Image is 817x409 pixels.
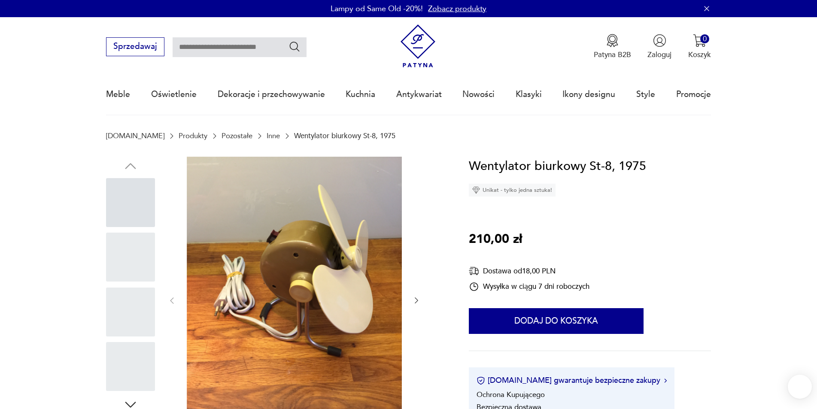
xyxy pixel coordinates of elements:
a: Inne [267,132,280,140]
a: Ikona medaluPatyna B2B [594,34,631,60]
h1: Wentylator biurkowy St-8, 1975 [469,157,646,176]
img: Ikonka użytkownika [653,34,666,47]
button: 0Koszyk [688,34,711,60]
a: Nowości [462,75,495,114]
a: Meble [106,75,130,114]
div: Wysyłka w ciągu 7 dni roboczych [469,282,589,292]
img: Ikona strzałki w prawo [664,379,667,383]
div: Unikat - tylko jedna sztuka! [469,184,556,197]
a: Ikony designu [562,75,615,114]
a: Produkty [179,132,207,140]
div: Dostawa od 18,00 PLN [469,266,589,276]
div: 0 [700,34,709,43]
img: Ikona koszyka [693,34,706,47]
a: Antykwariat [396,75,442,114]
button: Patyna B2B [594,34,631,60]
li: Ochrona Kupującego [477,390,545,400]
img: Patyna - sklep z meblami i dekoracjami vintage [396,24,440,68]
p: Lampy od Same Old -20%! [331,3,423,14]
a: Klasyki [516,75,542,114]
p: 210,00 zł [469,230,522,249]
a: Oświetlenie [151,75,197,114]
p: Koszyk [688,50,711,60]
button: Szukaj [289,40,301,53]
a: Zobacz produkty [428,3,486,14]
img: Ikona dostawy [469,266,479,276]
button: Zaloguj [647,34,671,60]
iframe: Smartsupp widget button [788,375,812,399]
p: Zaloguj [647,50,671,60]
img: Ikona medalu [606,34,619,47]
a: Pozostałe [222,132,252,140]
a: Style [636,75,655,114]
img: Ikona diamentu [472,186,480,194]
button: [DOMAIN_NAME] gwarantuje bezpieczne zakupy [477,375,667,386]
a: Promocje [676,75,711,114]
button: Dodaj do koszyka [469,308,644,334]
a: Kuchnia [346,75,375,114]
a: Sprzedawaj [106,44,164,51]
a: Dekoracje i przechowywanie [218,75,325,114]
img: Ikona certyfikatu [477,376,485,385]
a: [DOMAIN_NAME] [106,132,164,140]
button: Sprzedawaj [106,37,164,56]
p: Wentylator biurkowy St-8, 1975 [294,132,395,140]
p: Patyna B2B [594,50,631,60]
